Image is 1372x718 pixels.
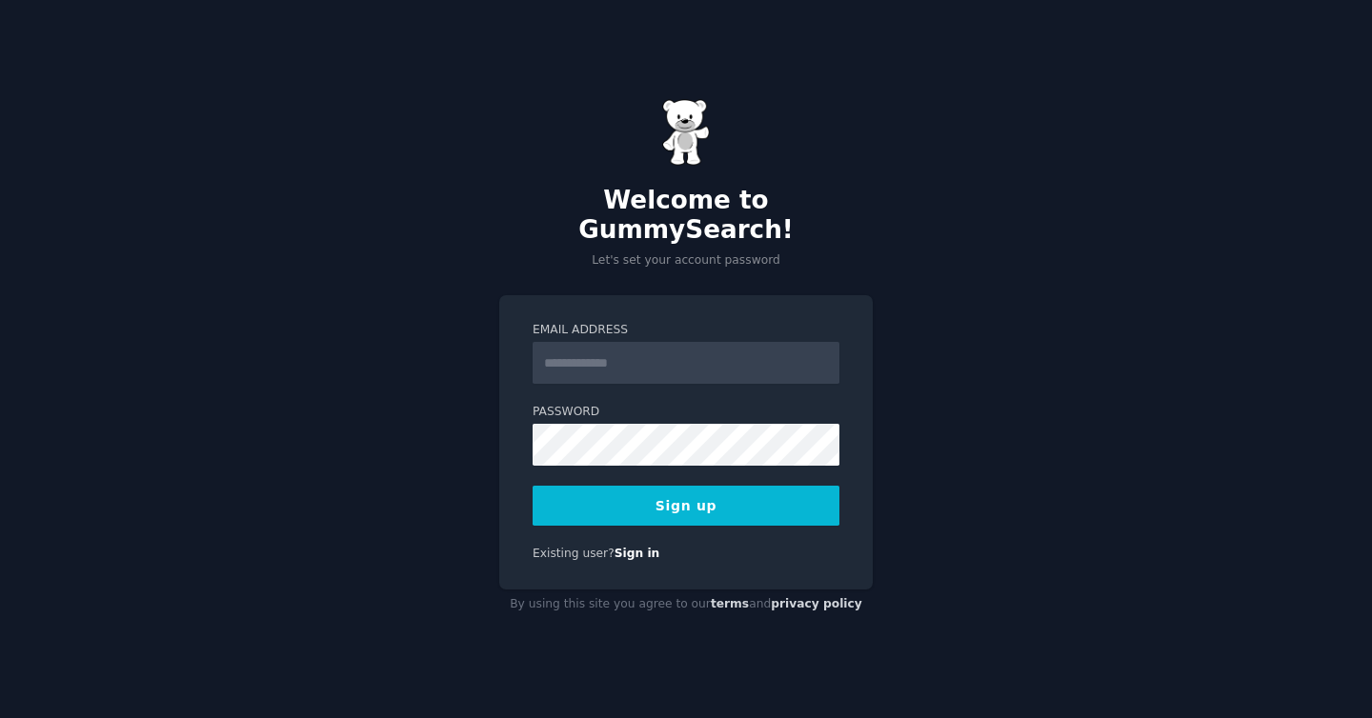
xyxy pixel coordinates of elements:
a: terms [711,597,749,610]
button: Sign up [533,486,839,526]
a: privacy policy [771,597,862,610]
a: Sign in [615,547,660,560]
span: Existing user? [533,547,615,560]
label: Email Address [533,322,839,339]
label: Password [533,404,839,421]
img: Gummy Bear [662,99,710,166]
h2: Welcome to GummySearch! [499,186,873,246]
p: Let's set your account password [499,252,873,269]
div: By using this site you agree to our and [499,589,873,620]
